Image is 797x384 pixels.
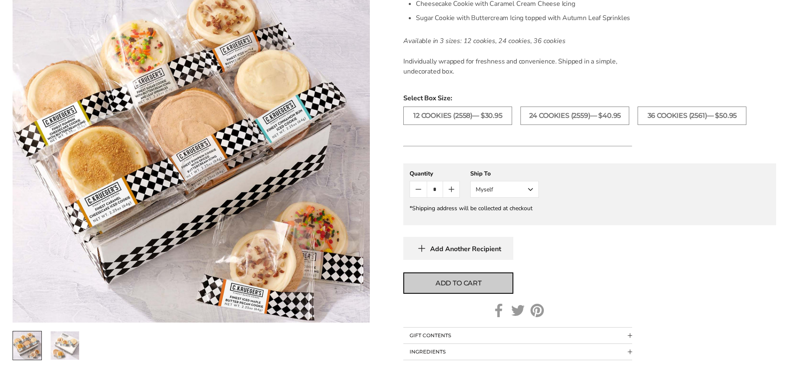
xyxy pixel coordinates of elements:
a: Facebook [492,304,505,317]
button: Myself [470,181,539,198]
button: Add Another Recipient [403,237,513,260]
button: Collapsible block button [403,328,632,343]
div: *Shipping address will be collected at checkout [410,204,770,212]
a: Pinterest [530,304,544,317]
label: 36 COOKIES (2561)— $50.95 [638,107,746,125]
label: 12 COOKIES (2558)— $30.95 [403,107,512,125]
img: Just the Cookies - Iced Fall Cookies [13,331,41,360]
button: Add to cart [403,272,513,294]
a: 1 / 2 [13,331,42,360]
span: Add to cart [436,278,482,288]
span: Add Another Recipient [430,245,501,253]
button: Count minus [410,181,426,197]
button: Collapsible block button [403,344,632,360]
input: Quantity [427,181,443,197]
span: Select Box Size: [403,93,776,103]
a: Twitter [511,304,525,317]
div: Ship To [470,170,539,178]
a: 2 / 2 [50,331,79,360]
button: Count plus [443,181,459,197]
gfm-form: New recipient [403,163,776,225]
img: Just the Cookies - Iced Fall Cookies [51,331,79,360]
li: Sugar Cookie with Buttercream Icing topped with Autumn Leaf Sprinkles [416,11,632,25]
p: Individually wrapped for freshness and convenience. Shipped in a simple, undecorated box. [403,56,632,76]
label: 24 COOKIES (2559)— $40.95 [520,107,629,125]
div: Quantity [410,170,460,178]
em: Available in 3 sizes: 12 cookies, 24 cookies, 36 cookies [403,36,565,46]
